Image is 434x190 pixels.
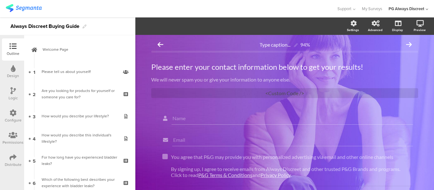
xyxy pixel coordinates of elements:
[26,83,134,105] a: 2 Are you looking for products for yourself or someone you care for?
[42,132,118,145] div: How would you describe this individual's lifestyle?
[42,69,118,75] div: Please tell us about yourself!
[151,76,418,82] p: We will never spam you or give your information to anyone else.
[300,42,310,48] div: 94%
[3,140,24,145] div: Permissions
[414,28,426,32] div: Preview
[6,4,42,12] img: segmanta logo
[9,95,18,101] div: Logic
[7,73,19,79] div: Design
[33,68,35,75] span: 1
[5,162,22,167] div: Distribute
[392,28,403,32] div: Display
[171,154,409,160] p: You agree that P&G may provide you with personalized advertising via email and other online channels
[151,62,418,72] p: Please enter your contact information below to get your results!
[42,154,118,167] div: For how long have you experienced bladder leaks?
[26,127,134,149] a: 4 How would you describe this individual's lifestyle?
[42,113,118,119] div: How would you describe your lifestyle?
[33,113,36,120] span: 3
[151,88,418,98] div: <Custom Code />
[42,88,118,100] div: Are you looking for products for yourself or someone you care for?
[33,179,36,186] span: 6
[389,6,424,12] div: PG Always Discreet
[173,137,412,143] input: Type field title...
[42,176,118,189] div: Which of the following best describes your experience with bladder leaks?
[260,42,290,48] span: Type caption...
[10,21,79,31] div: Always Discreet Buying Guide
[171,166,409,178] p: By signing up, I agree to receive emails from Always Discreet and other trusted P&G Brands and pr...
[26,38,134,61] a: Welcome Page
[33,135,36,142] span: 4
[26,149,134,172] a: 5 For how long have you experienced bladder leaks?
[198,172,252,178] a: P&G Terms & Conditions
[173,115,412,121] input: Type field title...
[7,51,19,56] div: Outline
[368,28,383,32] div: Advanced
[347,28,359,32] div: Settings
[261,172,291,178] a: Privacy Policy
[33,90,36,97] span: 2
[26,61,134,83] a: 1 Please tell us about yourself!
[337,6,351,12] span: Support
[33,157,36,164] span: 5
[26,105,134,127] a: 3 How would you describe your lifestyle?
[43,46,124,53] span: Welcome Page
[5,117,22,123] div: Configure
